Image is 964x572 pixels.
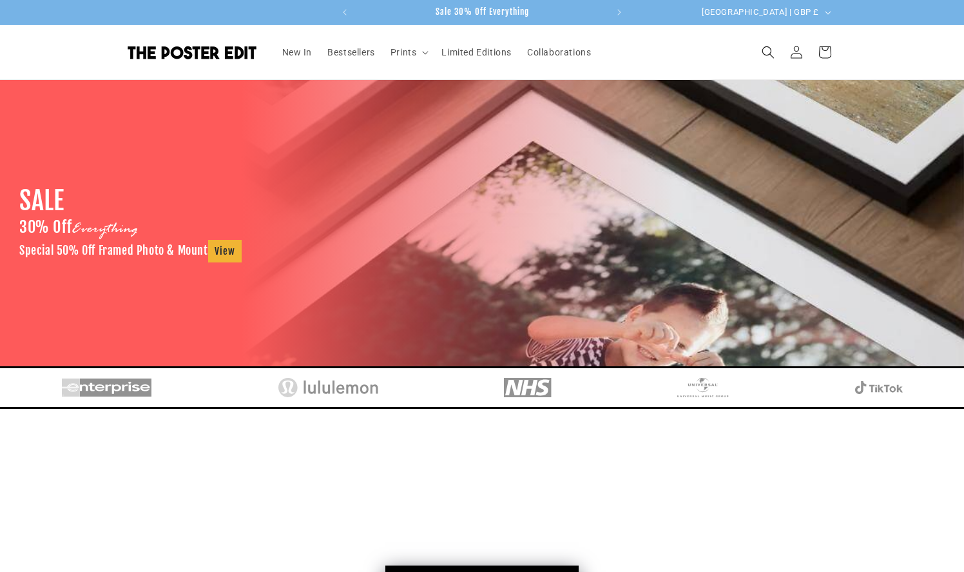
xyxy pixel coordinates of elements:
[754,38,782,66] summary: Search
[441,46,512,58] span: Limited Editions
[527,46,591,58] span: Collaborations
[19,217,138,240] h2: 30% Off
[275,39,320,66] a: New In
[208,240,242,262] a: View
[383,39,434,66] summary: Prints
[327,46,375,58] span: Bestsellers
[519,39,599,66] a: Collaborations
[19,184,64,217] h1: SALE
[434,39,519,66] a: Limited Editions
[72,220,138,239] span: Everything
[436,6,529,17] span: Sale 30% Off Everything
[320,39,383,66] a: Bestsellers
[702,6,819,19] span: [GEOGRAPHIC_DATA] | GBP £
[282,46,313,58] span: New In
[123,41,262,64] a: The Poster Edit
[19,240,242,262] h3: Special 50% Off Framed Photo & Mount
[128,46,256,59] img: The Poster Edit
[390,46,417,58] span: Prints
